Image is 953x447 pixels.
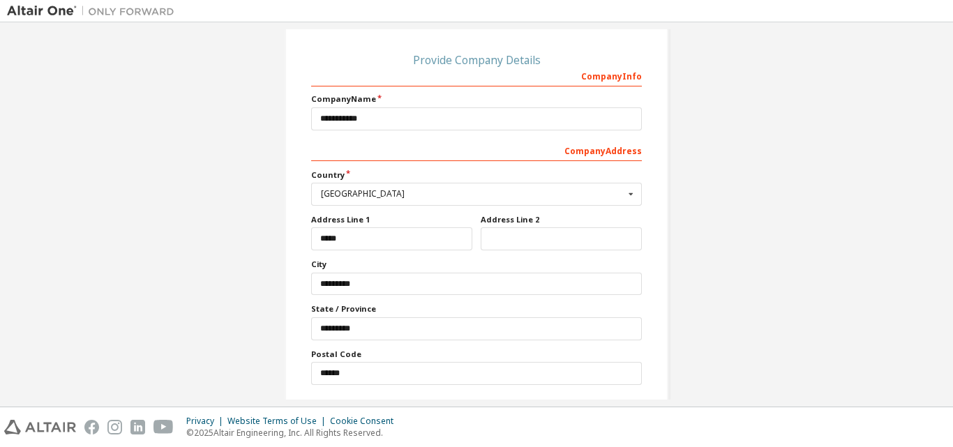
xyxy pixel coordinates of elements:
label: Postal Code [311,349,642,360]
label: Country [311,169,642,181]
img: altair_logo.svg [4,420,76,434]
div: Company Info [311,64,642,86]
img: linkedin.svg [130,420,145,434]
img: youtube.svg [153,420,174,434]
label: City [311,259,642,270]
label: State / Province [311,303,642,315]
img: facebook.svg [84,420,99,434]
div: Cookie Consent [330,416,402,427]
div: [GEOGRAPHIC_DATA] [321,190,624,198]
div: Privacy [186,416,227,427]
div: Provide Company Details [311,56,642,64]
div: Company Address [311,139,642,161]
p: © 2025 Altair Engineering, Inc. All Rights Reserved. [186,427,402,439]
label: Company Name [311,93,642,105]
img: Altair One [7,4,181,18]
label: Address Line 1 [311,214,472,225]
img: instagram.svg [107,420,122,434]
label: Address Line 2 [481,214,642,225]
div: Website Terms of Use [227,416,330,427]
